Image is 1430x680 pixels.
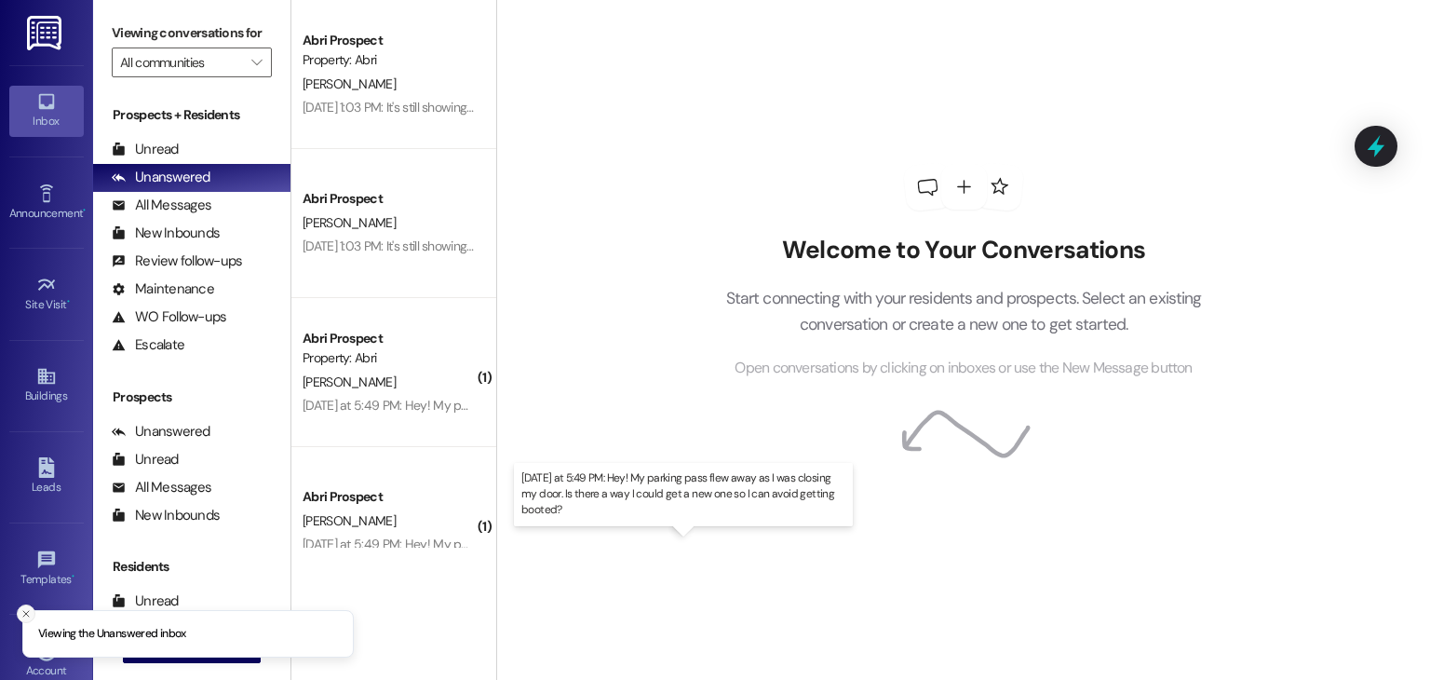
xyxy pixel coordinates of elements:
span: Open conversations by clicking on inboxes or use the New Message button [735,357,1192,380]
a: Leads [9,452,84,502]
span: [PERSON_NAME] [303,75,396,92]
h2: Welcome to Your Conversations [697,236,1230,265]
span: • [72,570,74,583]
label: Viewing conversations for [112,19,272,48]
div: [DATE] 1:03 PM: It's still showing 380 for rent. [303,238,537,254]
div: Unread [112,140,179,159]
div: Unanswered [112,168,210,187]
a: Inbox [9,86,84,136]
div: New Inbounds [112,224,220,243]
a: Site Visit • [9,269,84,320]
div: All Messages [112,478,211,497]
div: Unread [112,592,179,611]
a: Buildings [9,360,84,411]
p: Start connecting with your residents and prospects. Select an existing conversation or create a n... [697,285,1230,338]
span: • [83,204,86,217]
input: All communities [120,48,242,77]
div: Abri Prospect [303,329,475,348]
div: [DATE] at 5:49 PM: Hey! My parking pass flew away as I was closing my door. Is there a way I coul... [303,397,1082,414]
button: Close toast [17,605,35,623]
div: Maintenance [112,279,214,299]
span: [PERSON_NAME] [303,512,396,529]
div: Prospects + Residents [93,105,290,125]
span: [PERSON_NAME] [303,374,396,390]
div: Review follow-ups [112,252,242,271]
div: Property: Abri [303,348,475,368]
div: Property: Abri [303,50,475,70]
div: WO Follow-ups [112,307,226,327]
p: Viewing the Unanswered inbox [38,626,186,643]
div: Escalate [112,335,184,355]
div: Residents [93,557,290,577]
div: Abri Prospect [303,189,475,209]
div: All Messages [112,196,211,215]
div: Abri Prospect [303,31,475,50]
div: [DATE] at 5:49 PM: Hey! My parking pass flew away as I was closing my door. Is there a way I coul... [303,536,1082,552]
img: ResiDesk Logo [27,16,65,50]
span: [PERSON_NAME] [303,214,396,231]
p: [DATE] at 5:49 PM: Hey! My parking pass flew away as I was closing my door. Is there a way I coul... [521,470,845,518]
i:  [251,55,262,70]
div: [DATE] 1:03 PM: It's still showing 380 for rent. [303,99,537,116]
div: Unanswered [112,422,210,442]
div: Abri Prospect [303,487,475,507]
div: Unread [112,450,179,469]
a: Templates • [9,544,84,594]
div: New Inbounds [112,506,220,525]
div: Prospects [93,388,290,407]
span: • [67,295,70,308]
